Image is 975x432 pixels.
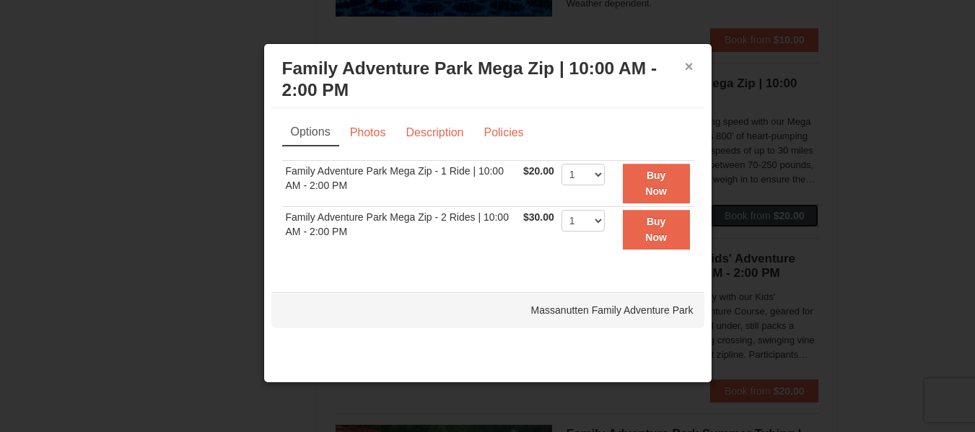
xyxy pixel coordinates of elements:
a: Description [396,119,473,146]
h3: Family Adventure Park Mega Zip | 10:00 AM - 2:00 PM [282,58,694,101]
strong: Buy Now [645,169,667,197]
button: Buy Now [623,210,690,250]
button: Buy Now [623,164,690,203]
a: Photos [341,119,395,146]
span: $30.00 [523,211,554,223]
strong: Buy Now [645,216,667,243]
a: Policies [474,119,533,146]
div: Massanutten Family Adventure Park [271,292,704,328]
td: Family Adventure Park Mega Zip - 1 Ride | 10:00 AM - 2:00 PM [282,160,520,206]
td: Family Adventure Park Mega Zip - 2 Rides | 10:00 AM - 2:00 PM [282,206,520,252]
span: $20.00 [523,165,554,177]
a: Options [282,119,339,146]
button: × [685,59,694,74]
